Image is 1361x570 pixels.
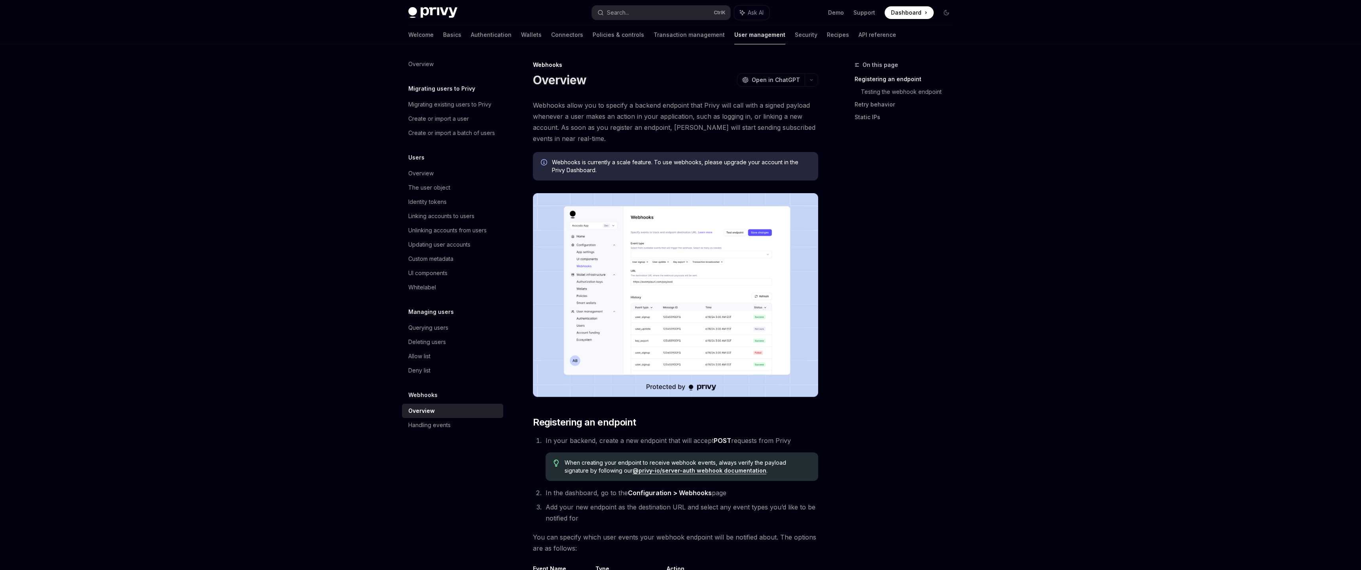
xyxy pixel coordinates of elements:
img: images/Webhooks.png [533,193,818,397]
button: Search...CtrlK [592,6,730,20]
a: Recipes [827,25,849,44]
a: @privy-io/server-auth webhook documentation [633,467,766,474]
div: Overview [408,406,435,416]
h5: Users [408,153,425,162]
a: Authentication [471,25,512,44]
span: Open in ChatGPT [752,76,800,84]
a: Support [853,9,875,17]
a: API reference [859,25,896,44]
a: Handling events [402,418,503,432]
h5: Managing users [408,307,454,317]
a: Whitelabel [402,280,503,294]
h5: Migrating users to Privy [408,84,475,93]
span: Registering an endpoint [533,416,636,429]
a: Dashboard [885,6,934,19]
span: Dashboard [891,9,921,17]
a: Custom metadata [402,252,503,266]
img: dark logo [408,7,457,18]
a: Overview [402,166,503,180]
a: Welcome [408,25,434,44]
div: Allow list [408,351,430,361]
a: Wallets [521,25,542,44]
a: Unlinking accounts from users [402,223,503,237]
div: Create or import a user [408,114,469,123]
svg: Info [541,159,549,167]
span: You can specify which user events your webhook endpoint will be notified about. The options are a... [533,532,818,554]
div: Overview [408,59,434,69]
a: Registering an endpoint [855,73,959,85]
a: Basics [443,25,461,44]
a: UI components [402,266,503,280]
a: Testing the webhook endpoint [861,85,959,98]
a: Overview [402,404,503,418]
button: Toggle dark mode [940,6,953,19]
span: On this page [862,60,898,70]
span: When creating your endpoint to receive webhook events, always verify the payload signature by fol... [565,459,810,475]
div: Deny list [408,366,430,375]
div: Unlinking accounts from users [408,226,487,235]
span: Webhooks is currently a scale feature. To use webhooks, please upgrade your account in the Privy ... [552,158,810,174]
span: Webhooks allow you to specify a backend endpoint that Privy will call with a signed payload whene... [533,100,818,144]
div: Webhooks [533,61,818,69]
strong: POST [714,437,731,445]
div: UI components [408,268,447,278]
div: Migrating existing users to Privy [408,100,491,109]
div: The user object [408,183,450,192]
div: Handling events [408,420,451,430]
div: Custom metadata [408,254,453,264]
a: Allow list [402,349,503,363]
a: Overview [402,57,503,71]
div: Whitelabel [408,283,436,292]
div: Identity tokens [408,197,447,207]
a: Create or import a batch of users [402,126,503,140]
a: Retry behavior [855,98,959,111]
button: Open in ChatGPT [737,73,805,87]
a: Updating user accounts [402,237,503,252]
a: Security [795,25,817,44]
a: Connectors [551,25,583,44]
a: Create or import a user [402,112,503,126]
a: Identity tokens [402,195,503,209]
div: Updating user accounts [408,240,470,249]
span: In the dashboard, go to the page [546,489,726,497]
a: Transaction management [654,25,725,44]
div: Search... [607,8,629,17]
span: Ctrl K [714,9,726,16]
a: Demo [828,9,844,17]
a: Linking accounts to users [402,209,503,223]
div: Linking accounts to users [408,211,474,221]
a: Policies & controls [593,25,644,44]
strong: Configuration > Webhooks [628,489,712,497]
a: The user object [402,180,503,195]
div: Create or import a batch of users [408,128,495,138]
div: Overview [408,169,434,178]
button: Ask AI [734,6,769,20]
a: Migrating existing users to Privy [402,97,503,112]
h1: Overview [533,73,586,87]
svg: Tip [553,460,559,467]
a: User management [734,25,785,44]
span: In your backend, create a new endpoint that will accept requests from Privy [546,437,791,445]
span: Add your new endpoint as the destination URL and select any event types you’d like to be notified... [546,503,815,522]
a: Deleting users [402,335,503,349]
span: Ask AI [748,9,764,17]
a: Querying users [402,321,503,335]
div: Querying users [408,323,448,332]
div: Deleting users [408,337,446,347]
h5: Webhooks [408,390,438,400]
a: Deny list [402,363,503,378]
a: Static IPs [855,111,959,123]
